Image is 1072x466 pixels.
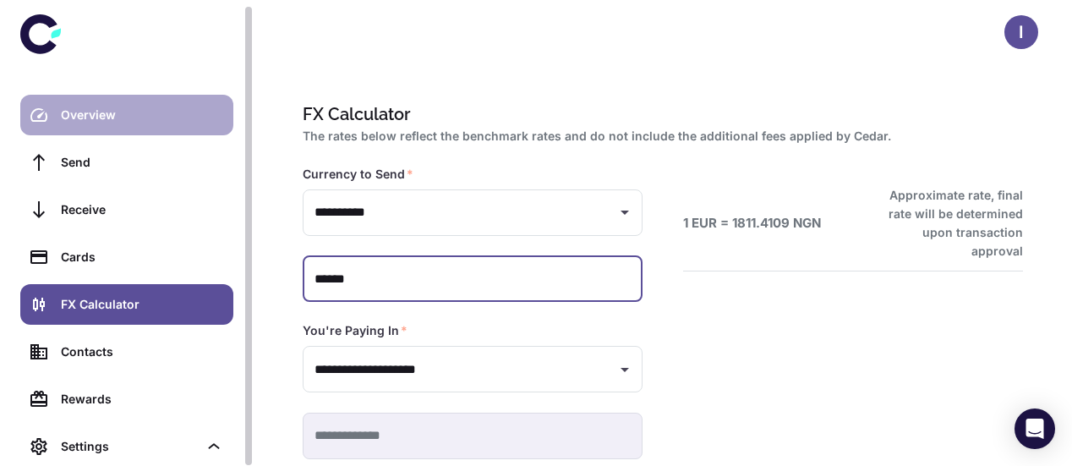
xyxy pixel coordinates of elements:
h6: Approximate rate, final rate will be determined upon transaction approval [870,186,1023,260]
div: FX Calculator [61,295,223,314]
div: Send [61,153,223,172]
div: Rewards [61,390,223,408]
button: Open [613,358,637,381]
div: Open Intercom Messenger [1015,408,1055,449]
div: Settings [61,437,198,456]
button: Open [613,200,637,224]
h6: 1 EUR = 1811.4109 NGN [683,214,821,233]
h1: FX Calculator [303,101,1016,127]
label: Currency to Send [303,166,413,183]
div: Receive [61,200,223,219]
button: I [1004,15,1038,49]
div: Cards [61,248,223,266]
a: Contacts [20,332,233,372]
a: Rewards [20,379,233,419]
a: Cards [20,237,233,277]
label: You're Paying In [303,322,407,339]
div: Overview [61,106,223,124]
a: Send [20,142,233,183]
a: Receive [20,189,233,230]
div: Contacts [61,343,223,361]
a: Overview [20,95,233,135]
a: FX Calculator [20,284,233,325]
